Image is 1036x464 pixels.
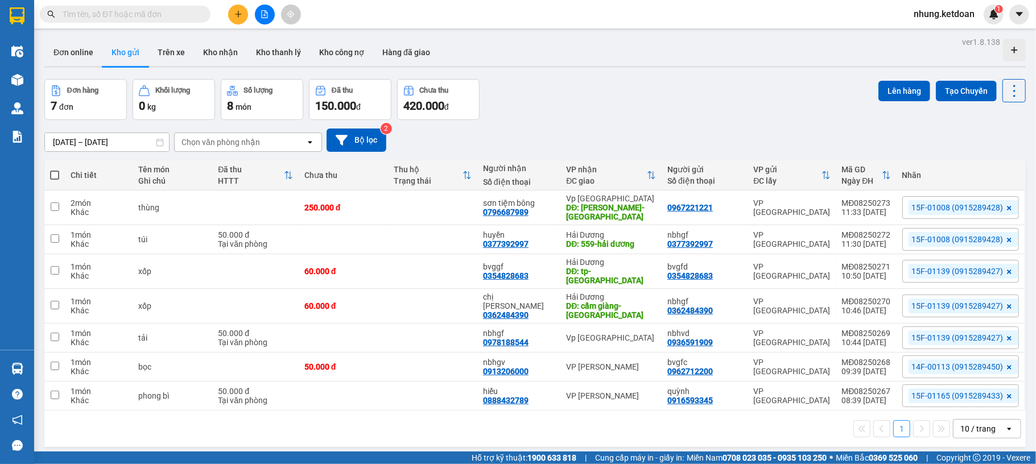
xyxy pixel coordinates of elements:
[842,338,891,347] div: 10:44 [DATE]
[842,165,882,174] div: Mã GD
[595,451,684,464] span: Cung cấp máy in - giấy in:
[218,230,292,239] div: 50.000 đ
[148,39,194,66] button: Trên xe
[483,396,529,405] div: 0888432789
[304,362,382,371] div: 50.000 đ
[754,387,831,405] div: VP [GEOGRAPHIC_DATA]
[11,363,23,375] img: warehouse-icon
[566,176,647,185] div: ĐC giao
[138,176,207,185] div: Ghi chú
[218,176,283,185] div: HTTT
[1009,5,1029,24] button: caret-down
[483,387,555,396] div: hiếu
[667,176,742,185] div: Số điện thoại
[912,202,1004,213] span: 15F-01008 (0915289428)
[287,10,295,18] span: aim
[71,262,127,271] div: 1 món
[394,176,463,185] div: Trạng thái
[304,267,382,276] div: 60.000 đ
[566,333,656,342] div: Vp [GEOGRAPHIC_DATA]
[912,391,1004,401] span: 15F-01165 (0915289433)
[51,99,57,113] span: 7
[218,396,292,405] div: Tại văn phòng
[133,79,215,120] button: Khối lượng0kg
[754,358,831,376] div: VP [GEOGRAPHIC_DATA]
[483,177,555,187] div: Số điện thoại
[71,198,127,208] div: 2 món
[139,99,145,113] span: 0
[227,99,233,113] span: 8
[667,271,713,280] div: 0354828683
[842,198,891,208] div: MĐ08250273
[995,5,1003,13] sup: 1
[243,86,273,94] div: Số lượng
[403,99,444,113] span: 420.000
[667,165,742,174] div: Người gửi
[483,239,529,248] div: 0377392997
[71,271,127,280] div: Khác
[483,367,529,376] div: 0913206000
[63,8,197,20] input: Tìm tên, số ĐT hoặc mã đơn
[989,9,999,19] img: icon-new-feature
[667,396,713,405] div: 0916593345
[397,79,480,120] button: Chưa thu420.000đ
[842,208,891,217] div: 11:33 [DATE]
[566,258,656,267] div: Hải Dương
[754,297,831,315] div: VP [GEOGRAPHIC_DATA]
[181,136,260,148] div: Chọn văn phòng nhận
[138,391,207,400] div: phong bì
[483,358,555,367] div: nbhgv
[667,367,713,376] div: 0962712200
[566,230,656,239] div: Hải Dương
[842,176,882,185] div: Ngày ĐH
[483,329,555,338] div: nbhgf
[878,81,930,101] button: Lên hàng
[71,338,127,347] div: Khác
[483,310,529,320] div: 0362484390
[483,292,555,310] div: chị hoa
[71,387,127,396] div: 1 món
[11,131,23,143] img: solution-icon
[45,133,169,151] input: Select a date range.
[912,301,1004,311] span: 15F-01139 (0915289427)
[667,239,713,248] div: 0377392997
[281,5,301,24] button: aim
[327,129,386,152] button: Bộ lọc
[255,5,275,24] button: file-add
[667,262,742,271] div: bvgfd
[566,362,656,371] div: VP [PERSON_NAME]
[234,10,242,18] span: plus
[912,362,1004,372] span: 14F-00113 (0915289450)
[138,203,207,212] div: thùng
[842,396,891,405] div: 08:39 [DATE]
[12,415,23,425] span: notification
[306,138,315,147] svg: open
[332,86,353,94] div: Đã thu
[147,102,156,111] span: kg
[472,451,576,464] span: Hỗ trợ kỹ thuật:
[836,451,918,464] span: Miền Bắc
[71,358,127,367] div: 1 món
[71,306,127,315] div: Khác
[912,333,1004,343] span: 15F-01139 (0915289427)
[444,102,449,111] span: đ
[926,451,928,464] span: |
[483,262,555,271] div: bvggf
[829,455,833,460] span: ⚪️
[667,338,713,347] div: 0936591909
[566,301,656,320] div: DĐ: cẩm giàng-hải dương
[1005,424,1014,433] svg: open
[71,239,127,248] div: Khác
[218,387,292,396] div: 50.000 đ
[566,267,656,285] div: DĐ: tp-hải dương
[754,165,822,174] div: VP gửi
[1003,39,1026,61] div: Tạo kho hàng mới
[667,306,713,315] div: 0362484390
[667,297,742,306] div: nbhgf
[138,165,207,174] div: Tên món
[836,160,897,190] th: Toggle SortBy
[905,7,984,21] span: nhung.ketdoan
[71,208,127,217] div: Khác
[912,234,1004,245] span: 15F-01008 (0915289428)
[218,239,292,248] div: Tại văn phòng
